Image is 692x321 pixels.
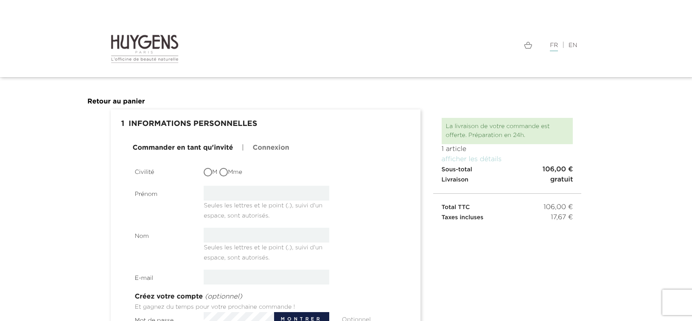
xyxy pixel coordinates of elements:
[117,116,129,133] span: 1
[111,34,179,64] img: Huygens logo
[129,186,198,199] label: Prénom
[446,123,550,138] span: La livraison de votre commande est offerte. Préparation en 24h.
[204,168,217,177] label: M
[442,156,502,163] a: afficher les détails
[129,228,198,241] label: Nom
[219,168,242,177] label: Mme
[135,304,295,310] span: Et gagnez du temps pour votre prochaine commande !
[252,143,289,153] a: Connexion
[135,293,203,300] span: Créez votre compte
[129,270,198,283] label: E-mail
[133,143,233,153] a: Commander en tant qu'invité
[550,175,573,185] span: gratuit
[242,145,244,151] span: |
[87,98,145,105] a: Retour au panier
[544,202,573,212] span: 106,00 €
[204,241,322,261] span: Seules les lettres et le point (.), suivi d'un espace, sont autorisés.
[117,116,414,133] h1: Informations personnelles
[442,167,472,173] span: Sous-total
[551,212,573,223] span: 17,67 €
[129,164,198,177] label: Civilité
[442,215,484,221] span: Taxes incluses
[205,293,242,300] span: (optionnel)
[442,177,469,183] span: Livraison
[204,199,322,219] span: Seules les lettres et le point (.), suivi d'un espace, sont autorisés.
[442,204,470,210] span: Total TTC
[353,40,582,50] div: |
[442,144,573,154] p: 1 article
[543,165,573,175] span: 106,00 €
